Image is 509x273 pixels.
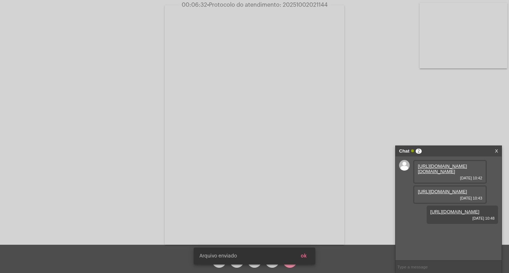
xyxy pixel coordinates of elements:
strong: Chat [399,146,409,156]
span: ok [301,254,307,259]
span: 00:06:32 [182,2,207,8]
span: 2 [416,149,422,154]
span: [DATE] 10:42 [418,176,482,180]
a: [URL][DOMAIN_NAME][DOMAIN_NAME] [418,164,467,174]
span: • [207,2,209,8]
span: [DATE] 10:48 [430,216,495,220]
input: Type a message [396,261,502,273]
a: [URL][DOMAIN_NAME] [430,209,479,214]
a: [URL][DOMAIN_NAME] [418,189,467,194]
span: [DATE] 10:43 [418,196,482,200]
span: Online [411,149,414,152]
button: ok [295,250,312,262]
span: Arquivo enviado [199,253,237,260]
span: Protocolo do atendimento: 20251002021144 [207,2,328,8]
a: X [495,146,498,156]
